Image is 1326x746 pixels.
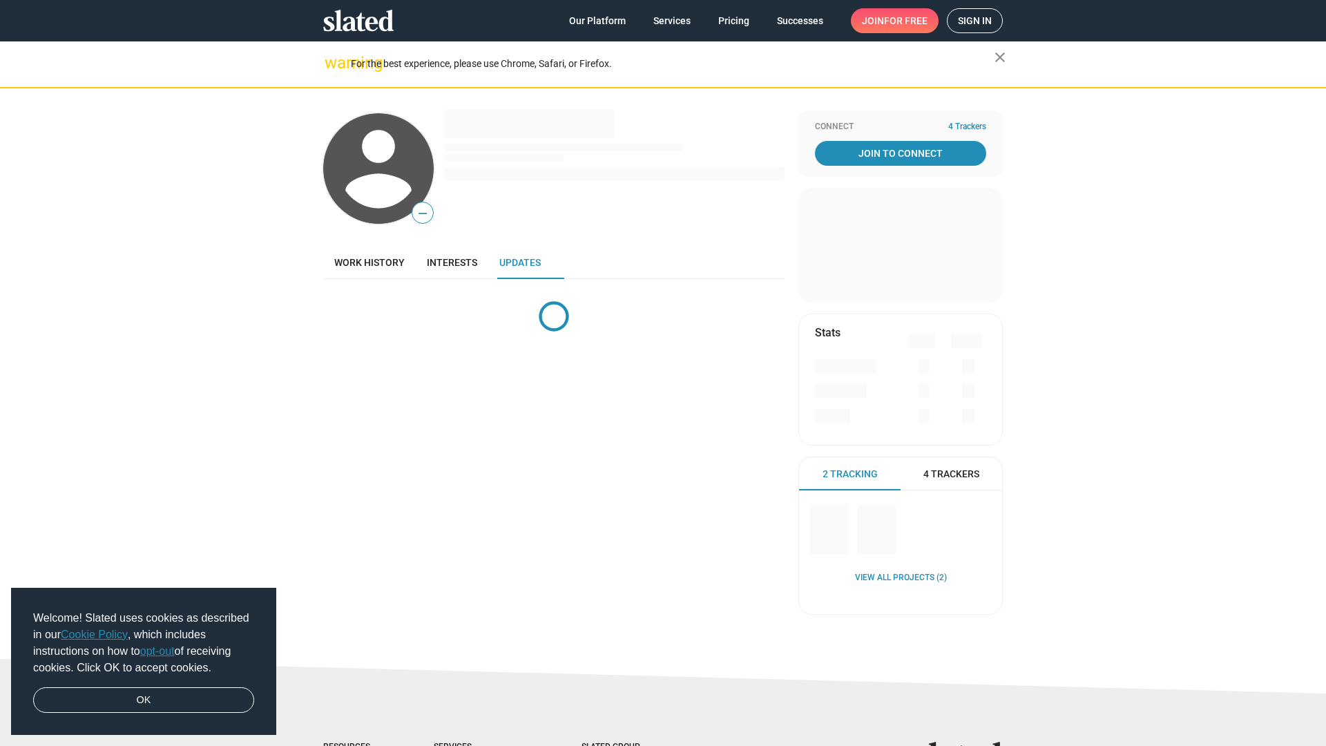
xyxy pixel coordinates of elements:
[351,55,995,73] div: For the best experience, please use Chrome, Safari, or Firefox.
[992,49,1008,66] mat-icon: close
[718,8,749,33] span: Pricing
[947,8,1003,33] a: Sign in
[851,8,939,33] a: Joinfor free
[323,246,416,279] a: Work history
[862,8,928,33] span: Join
[325,55,341,71] mat-icon: warning
[642,8,702,33] a: Services
[33,610,254,676] span: Welcome! Slated uses cookies as described in our , which includes instructions on how to of recei...
[558,8,637,33] a: Our Platform
[334,257,405,268] span: Work history
[766,8,834,33] a: Successes
[416,246,488,279] a: Interests
[948,122,986,133] span: 4 Trackers
[412,204,433,222] span: —
[815,141,986,166] a: Join To Connect
[140,645,175,657] a: opt-out
[823,468,878,481] span: 2 Tracking
[884,8,928,33] span: for free
[499,257,541,268] span: Updates
[855,573,947,584] a: View all Projects (2)
[923,468,979,481] span: 4 Trackers
[707,8,760,33] a: Pricing
[818,141,983,166] span: Join To Connect
[488,246,552,279] a: Updates
[427,257,477,268] span: Interests
[815,325,840,340] mat-card-title: Stats
[569,8,626,33] span: Our Platform
[11,588,276,736] div: cookieconsent
[958,9,992,32] span: Sign in
[653,8,691,33] span: Services
[777,8,823,33] span: Successes
[33,687,254,714] a: dismiss cookie message
[815,122,986,133] div: Connect
[61,629,128,640] a: Cookie Policy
